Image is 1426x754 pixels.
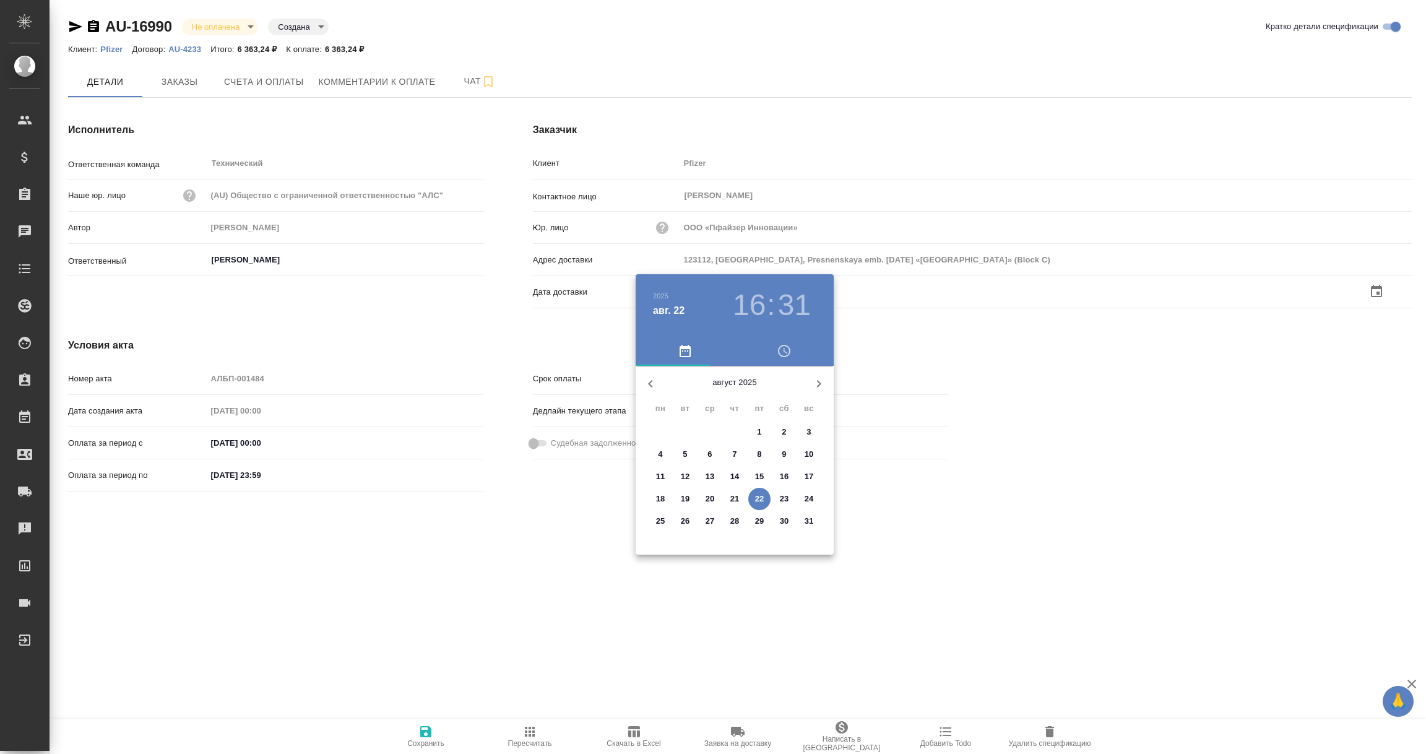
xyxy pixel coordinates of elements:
[649,466,672,488] button: 11
[699,402,721,415] span: ср
[782,426,786,438] p: 2
[656,470,665,483] p: 11
[733,288,766,323] button: 16
[699,510,721,532] button: 27
[782,448,786,461] p: 9
[798,402,820,415] span: вс
[656,493,665,505] p: 18
[805,448,814,461] p: 10
[780,515,789,527] p: 30
[674,402,696,415] span: вт
[748,421,771,443] button: 1
[658,448,662,461] p: 4
[805,493,814,505] p: 24
[748,466,771,488] button: 15
[798,466,820,488] button: 17
[730,493,740,505] p: 21
[674,510,696,532] button: 26
[757,448,761,461] p: 8
[656,515,665,527] p: 25
[681,470,690,483] p: 12
[724,488,746,510] button: 21
[699,488,721,510] button: 20
[706,493,715,505] p: 20
[730,515,740,527] p: 28
[767,288,775,323] h3: :
[755,493,764,505] p: 22
[798,510,820,532] button: 31
[773,466,795,488] button: 16
[732,448,737,461] p: 7
[748,488,771,510] button: 22
[707,448,712,461] p: 6
[778,288,811,323] button: 31
[757,426,761,438] p: 1
[780,470,789,483] p: 16
[653,292,668,300] button: 2025
[724,443,746,466] button: 7
[724,466,746,488] button: 14
[748,402,771,415] span: пт
[665,376,804,389] p: август 2025
[773,443,795,466] button: 9
[748,510,771,532] button: 29
[706,515,715,527] p: 27
[674,466,696,488] button: 12
[805,515,814,527] p: 31
[773,402,795,415] span: сб
[773,488,795,510] button: 23
[780,493,789,505] p: 23
[806,426,811,438] p: 3
[773,510,795,532] button: 30
[724,402,746,415] span: чт
[805,470,814,483] p: 17
[649,488,672,510] button: 18
[755,470,764,483] p: 15
[681,493,690,505] p: 19
[755,515,764,527] p: 29
[798,421,820,443] button: 3
[730,470,740,483] p: 14
[683,448,687,461] p: 5
[748,443,771,466] button: 8
[649,510,672,532] button: 25
[649,443,672,466] button: 4
[798,488,820,510] button: 24
[699,443,721,466] button: 6
[798,443,820,466] button: 10
[699,466,721,488] button: 13
[773,421,795,443] button: 2
[681,515,690,527] p: 26
[724,510,746,532] button: 28
[653,303,685,318] button: авг. 22
[649,402,672,415] span: пн
[674,443,696,466] button: 5
[674,488,696,510] button: 19
[706,470,715,483] p: 13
